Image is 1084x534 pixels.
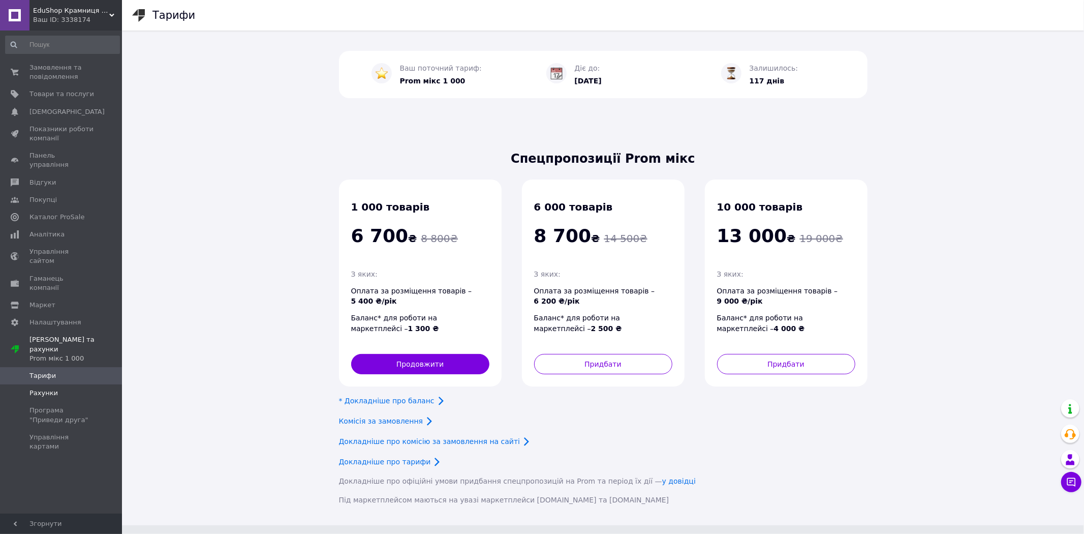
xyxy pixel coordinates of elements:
span: Спецпропозиції Prom мікс [339,150,868,167]
span: Залишилось: [750,64,798,72]
span: 117 днів [750,77,785,85]
img: :calendar: [550,67,563,79]
span: [DEMOGRAPHIC_DATA] [29,107,105,116]
span: Замовлення та повідомлення [29,63,94,81]
span: Показники роботи компанії [29,125,94,143]
button: Продовжити [351,354,489,374]
span: Управління сайтом [29,247,94,265]
span: ₴ [351,232,417,245]
span: 5 400 ₴/рік [351,297,397,305]
span: ₴ [534,232,600,245]
a: у довідці [662,477,696,485]
span: Діє до: [575,64,600,72]
span: Налаштування [29,318,81,327]
span: Каталог ProSale [29,213,84,222]
span: 19 000 ₴ [799,232,843,245]
button: Придбати [717,354,855,374]
input: Пошук [5,36,120,54]
span: З яких: [717,270,744,278]
div: Ваш ID: 3338174 [33,15,122,24]
span: 14 500 ₴ [604,232,647,245]
button: Чат з покупцем [1061,472,1081,492]
span: Панель управління [29,151,94,169]
img: :star: [376,67,388,79]
span: 8 700 [534,225,592,246]
span: Оплата за розміщення товарів – [351,287,472,306]
span: 2 500 ₴ [591,324,622,333]
span: Покупці [29,195,57,204]
span: [PERSON_NAME] та рахунки [29,335,122,363]
span: 10 000 товарів [717,201,803,213]
span: Баланс* для роботи на маркетплейсі – [717,314,805,333]
span: Управління картами [29,433,94,451]
span: Товари та послуги [29,90,94,99]
img: :hourglass_flowing_sand: [725,67,737,79]
span: 8 800 ₴ [421,232,458,245]
span: 13 000 [717,225,787,246]
span: Відгуки [29,178,56,187]
span: Ваш поточний тариф: [400,64,482,72]
span: ₴ [717,232,796,245]
span: Докладніше про офіційні умови придбання спецпропозицій на Prom та період їх дії — [339,477,696,485]
span: Prom мікс 1 000 [400,77,466,85]
span: Маркет [29,301,55,310]
span: З яких: [534,270,561,278]
h1: Тарифи [152,9,195,21]
span: Рахунки [29,389,58,398]
span: Програма "Приведи друга" [29,406,94,424]
span: 6 700 [351,225,409,246]
span: 6 000 товарів [534,201,613,213]
span: Оплата за розміщення товарів – [717,287,838,306]
a: Докладніше про тарифи [339,458,431,466]
span: Оплата за розміщення товарів – [534,287,655,306]
a: * Докладніше про баланс [339,397,435,405]
span: Тарифи [29,371,56,380]
span: Баланс* для роботи на маркетплейсі – [351,314,439,333]
button: Придбати [534,354,672,374]
a: Комісія за замовлення [339,417,423,425]
div: Prom мікс 1 000 [29,354,122,363]
span: 9 000 ₴/рік [717,297,763,305]
span: Під маркетплейсом маються на увазі маркетплейси [DOMAIN_NAME] та [DOMAIN_NAME] [339,496,669,504]
span: Аналітика [29,230,65,239]
span: EduShop Крамниця освіти [33,6,109,15]
span: 6 200 ₴/рік [534,297,580,305]
span: З яких: [351,270,378,278]
span: 4 000 ₴ [774,324,805,333]
span: Баланс* для роботи на маркетплейсі – [534,314,622,333]
span: [DATE] [575,77,602,85]
a: Докладніше про комісію за замовлення на сайті [339,437,520,446]
span: 1 000 товарів [351,201,430,213]
span: Гаманець компанії [29,274,94,292]
span: 1 300 ₴ [408,324,439,333]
